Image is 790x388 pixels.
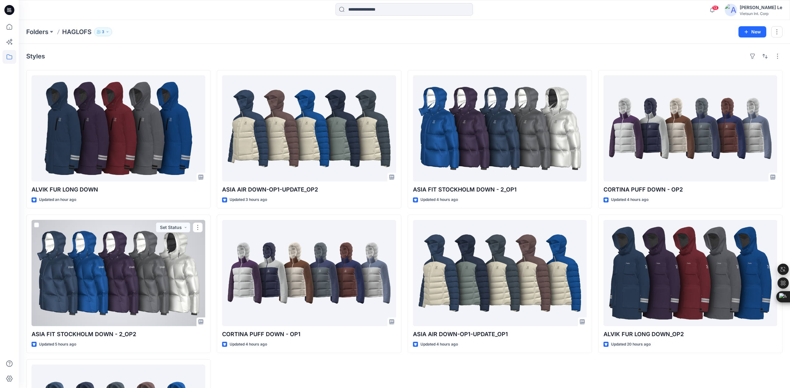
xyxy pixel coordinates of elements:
p: ASIA FIT STOCKHOLM DOWN - 2​_OP1 [413,185,587,194]
p: CORTINA PUFF DOWN - OP2 [604,185,777,194]
p: Updated 4 hours ago [420,341,458,348]
button: 3 [94,27,112,36]
p: Updated 4 hours ago [230,341,267,348]
p: ASIA AIR DOWN-OP1-UPDATE_OP1 [413,330,587,339]
p: ALVIK FUR LONG DOWN_OP2 [604,330,777,339]
div: Vietsun Int. Corp [740,11,782,16]
p: Updated 4 hours ago [420,196,458,203]
p: HAGLOFS [62,27,92,36]
a: ALVIK FUR LONG DOWN_OP2 [604,220,777,326]
a: ASIA AIR DOWN-OP1-UPDATE_OP2 [222,75,396,182]
a: CORTINA PUFF DOWN - OP2 [604,75,777,182]
p: ASIA AIR DOWN-OP1-UPDATE_OP2 [222,185,396,194]
p: Updated an hour ago [39,196,76,203]
img: avatar [725,4,737,16]
button: New [738,26,766,37]
p: Updated 3 hours ago [230,196,267,203]
p: ALVIK FUR LONG DOWN [32,185,205,194]
span: 13 [712,5,719,10]
p: ASIA FIT STOCKHOLM DOWN - 2​_OP2 [32,330,205,339]
a: Folders [26,27,48,36]
div: [PERSON_NAME] Le [740,4,782,11]
a: ASIA FIT STOCKHOLM DOWN - 2​_OP2 [32,220,205,326]
a: ALVIK FUR LONG DOWN [32,75,205,182]
a: ASIA AIR DOWN-OP1-UPDATE_OP1 [413,220,587,326]
p: Updated 4 hours ago [611,196,648,203]
p: Updated 20 hours ago [611,341,651,348]
p: 3 [102,28,104,35]
a: CORTINA PUFF DOWN - OP1 [222,220,396,326]
p: CORTINA PUFF DOWN - OP1 [222,330,396,339]
a: ASIA FIT STOCKHOLM DOWN - 2​_OP1 [413,75,587,182]
p: Updated 5 hours ago [39,341,76,348]
h4: Styles [26,52,45,60]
